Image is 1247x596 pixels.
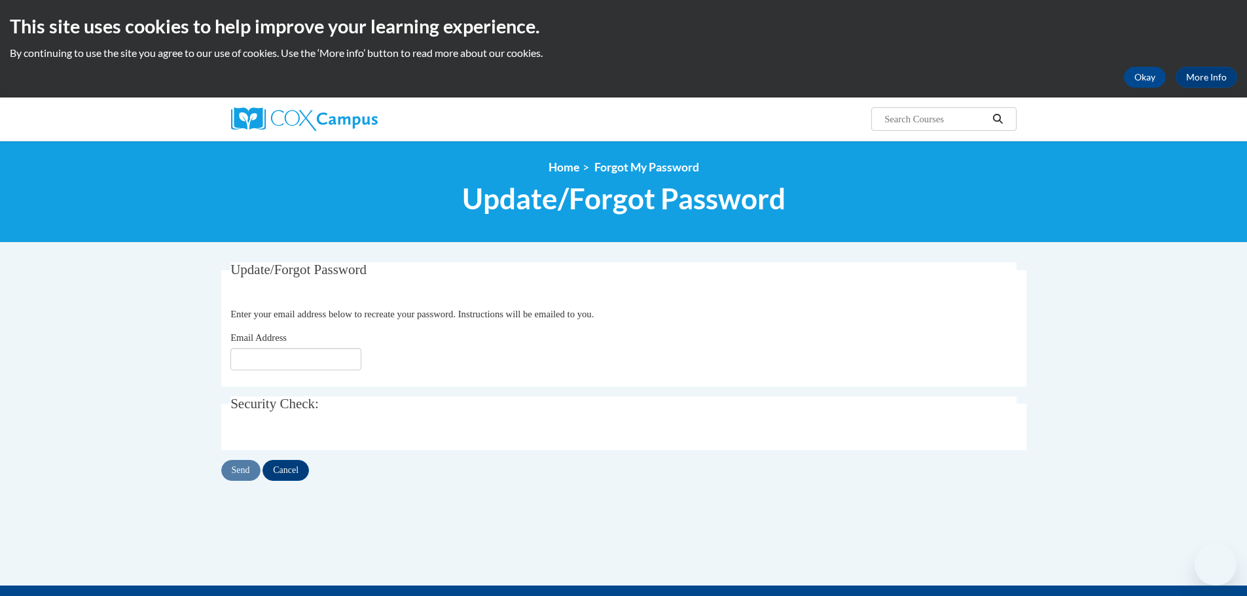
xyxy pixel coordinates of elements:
button: Search [988,111,1007,127]
h2: This site uses cookies to help improve your learning experience. [10,13,1237,39]
a: Cox Campus [231,107,480,131]
input: Cancel [262,460,309,481]
span: Update/Forgot Password [230,262,367,277]
input: Search Courses [883,111,988,127]
span: Enter your email address below to recreate your password. Instructions will be emailed to you. [230,309,594,319]
p: By continuing to use the site you agree to our use of cookies. Use the ‘More info’ button to read... [10,46,1237,60]
a: More Info [1176,67,1237,88]
iframe: Button to launch messaging window [1195,544,1237,586]
button: Okay [1124,67,1166,88]
img: Cox Campus [231,107,378,131]
span: Forgot My Password [594,160,699,174]
span: Email Address [230,332,287,343]
a: Home [549,160,579,174]
span: Security Check: [230,396,319,412]
span: Update/Forgot Password [462,181,786,216]
input: Email [230,348,361,370]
